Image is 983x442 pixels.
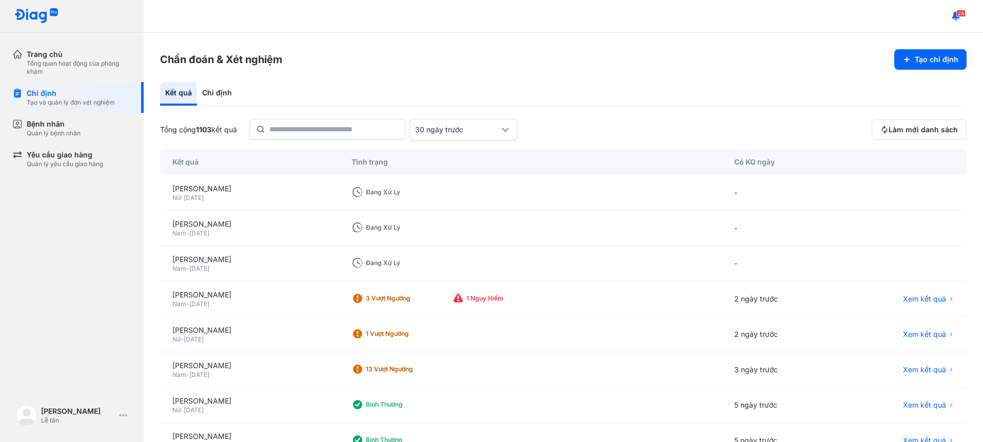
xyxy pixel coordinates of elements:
[181,406,184,414] span: -
[366,365,448,373] div: 13 Vượt ngưỡng
[14,8,58,24] img: logo
[722,149,838,175] div: Có KQ ngày
[415,125,499,135] div: 30 ngày trước
[366,400,448,409] div: Bình thường
[160,82,197,106] div: Kết quả
[339,149,722,175] div: Tình trạng
[172,290,327,300] div: [PERSON_NAME]
[172,335,181,343] span: Nữ
[196,125,211,134] span: 1103
[172,360,327,371] div: [PERSON_NAME]
[27,119,81,129] div: Bệnh nhân
[172,184,327,194] div: [PERSON_NAME]
[172,371,186,378] span: Nam
[184,406,204,414] span: [DATE]
[172,396,327,406] div: [PERSON_NAME]
[184,335,204,343] span: [DATE]
[722,388,838,423] div: 5 ngày trước
[903,400,946,410] span: Xem kết quả
[184,194,204,202] span: [DATE]
[189,265,209,272] span: [DATE]
[172,431,327,441] div: [PERSON_NAME]
[181,335,184,343] span: -
[172,194,181,202] span: Nữ
[41,416,115,425] div: Lễ tân
[894,49,967,70] button: Tạo chỉ định
[27,88,115,98] div: Chỉ định
[27,150,103,160] div: Yêu cầu giao hàng
[366,330,448,338] div: 1 Vượt ngưỡng
[366,224,448,232] div: Đang xử lý
[186,229,189,237] span: -
[160,125,237,135] div: Tổng cộng kết quả
[189,229,209,237] span: [DATE]
[16,405,37,426] img: logo
[172,325,327,335] div: [PERSON_NAME]
[160,149,339,175] div: Kết quả
[186,265,189,272] span: -
[722,352,838,388] div: 3 ngày trước
[956,10,966,17] span: 24
[181,194,184,202] span: -
[722,246,838,282] div: -
[27,59,131,76] div: Tổng quan hoạt động của phòng khám
[189,371,209,378] span: [DATE]
[27,49,131,59] div: Trang chủ
[722,211,838,246] div: -
[27,160,103,168] div: Quản lý yêu cầu giao hàng
[186,300,189,308] span: -
[172,265,186,272] span: Nam
[889,125,958,135] span: Làm mới danh sách
[172,406,181,414] span: Nữ
[172,254,327,265] div: [PERSON_NAME]
[366,259,448,267] div: Đang xử lý
[160,52,282,67] h3: Chẩn đoán & Xét nghiệm
[722,175,838,211] div: -
[903,294,946,304] span: Xem kết quả
[722,282,838,317] div: 2 ngày trước
[186,371,189,378] span: -
[172,300,186,308] span: Nam
[172,229,186,237] span: Nam
[41,406,115,416] div: [PERSON_NAME]
[872,119,967,140] button: Làm mới danh sách
[466,294,548,303] div: 1 Nguy hiểm
[366,294,448,303] div: 3 Vượt ngưỡng
[27,98,115,107] div: Tạo và quản lý đơn xét nghiệm
[197,82,237,106] div: Chỉ định
[27,129,81,137] div: Quản lý bệnh nhân
[722,317,838,352] div: 2 ngày trước
[172,219,327,229] div: [PERSON_NAME]
[189,300,209,308] span: [DATE]
[903,365,946,375] span: Xem kết quả
[903,329,946,339] span: Xem kết quả
[366,188,448,196] div: Đang xử lý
